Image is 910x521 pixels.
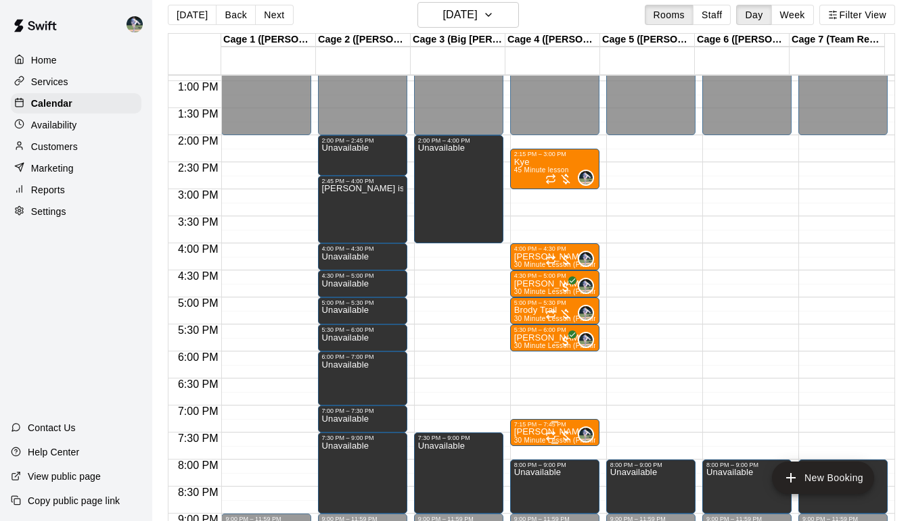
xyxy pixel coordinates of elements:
[771,5,814,25] button: Week
[510,243,599,270] div: 4:00 PM – 4:30 PM: Adrian Lemus
[790,34,884,47] div: Cage 7 (Team Rental)
[695,34,790,47] div: Cage 6 ([PERSON_NAME])
[31,53,57,67] p: Home
[11,201,141,222] a: Settings
[578,170,594,186] div: Chad Bell
[11,115,141,135] a: Availability
[318,351,407,405] div: 6:00 PM – 7:00 PM: Unavailable
[442,5,477,24] h6: [DATE]
[11,50,141,70] div: Home
[11,93,141,114] a: Calendar
[28,445,79,459] p: Help Center
[31,205,66,218] p: Settings
[505,34,600,47] div: Cage 4 ([PERSON_NAME])
[510,270,599,297] div: 4:30 PM – 5:00 PM: Drake George
[175,378,222,390] span: 6:30 PM
[175,351,222,363] span: 6:00 PM
[318,270,407,297] div: 4:30 PM – 5:00 PM: Unavailable
[418,435,499,441] div: 7:30 PM – 9:00 PM
[31,118,77,132] p: Availability
[514,288,604,295] span: 30 Minute Lesson (Pitching)
[514,166,569,174] span: 45 Minute lesson
[514,261,604,268] span: 30 Minute Lesson (Pitching)
[175,162,222,174] span: 2:30 PM
[514,245,595,252] div: 4:00 PM – 4:30 PM
[124,11,152,38] div: Chad Bell
[706,462,788,468] div: 8:00 PM – 9:00 PM
[514,151,595,157] div: 2:15 PM – 3:00 PM
[414,432,503,514] div: 7:30 PM – 9:00 PM: Unavailable
[545,174,556,184] span: Recurring event
[28,470,101,483] p: View public page
[31,75,68,89] p: Services
[316,34,411,47] div: Cage 2 ([PERSON_NAME])
[127,16,143,32] img: Chad Bell
[702,460,792,514] div: 8:00 PM – 9:00 PM: Unavailable
[514,299,595,306] div: 5:00 PM – 5:30 PM
[578,251,594,267] div: Chad Bell
[583,305,594,321] span: Chad Bell
[772,462,874,494] button: add
[514,326,595,333] div: 5:30 PM – 6:00 PM
[645,5,693,25] button: Rooms
[11,158,141,178] a: Marketing
[221,34,316,47] div: Cage 1 ([PERSON_NAME])
[11,180,141,200] a: Reports
[514,421,595,428] div: 7:15 PM – 7:45 PM
[510,297,599,324] div: 5:00 PM – 5:30 PM: Brody Trail
[28,421,76,435] p: Contact Us
[31,183,65,197] p: Reports
[318,297,407,324] div: 5:00 PM – 5:30 PM: Unavailable
[322,407,403,414] div: 7:00 PM – 7:30 PM
[583,170,594,186] span: Chad Bell
[318,405,407,432] div: 7:00 PM – 7:30 PM: Unavailable
[175,487,222,498] span: 8:30 PM
[514,272,595,279] div: 4:30 PM – 5:00 PM
[606,460,696,514] div: 8:00 PM – 9:00 PM: Unavailable
[322,137,403,144] div: 2:00 PM – 2:45 PM
[216,5,256,25] button: Back
[322,435,403,441] div: 7:30 PM – 9:00 PM
[11,137,141,157] a: Customers
[579,333,593,347] img: Chad Bell
[31,162,74,175] p: Marketing
[610,462,691,468] div: 8:00 PM – 9:00 PM
[322,245,403,252] div: 4:00 PM – 4:30 PM
[510,419,599,446] div: 7:15 PM – 7:45 PM: Brayden Worsham
[168,5,217,25] button: [DATE]
[693,5,731,25] button: Staff
[318,324,407,351] div: 5:30 PM – 6:00 PM: Unavailable
[579,252,593,266] img: Chad Bell
[318,135,407,176] div: 2:00 PM – 2:45 PM: Unavailable
[510,149,599,189] div: 2:15 PM – 3:00 PM: Kye
[28,494,120,507] p: Copy public page link
[514,315,604,322] span: 30 Minute Lesson (Pitching)
[579,306,593,320] img: Chad Bell
[175,216,222,228] span: 3:30 PM
[514,342,604,349] span: 30 Minute Lesson (Pitching)
[545,430,556,441] span: Recurring event
[578,332,594,348] div: Chad Bell
[175,405,222,417] span: 7:00 PM
[414,135,503,243] div: 2:00 PM – 4:00 PM: Unavailable
[583,332,594,348] span: Chad Bell
[578,426,594,443] div: Chad Bell
[175,108,222,120] span: 1:30 PM
[579,279,593,293] img: Chad Bell
[175,297,222,309] span: 5:00 PM
[318,432,407,514] div: 7:30 PM – 9:00 PM: Unavailable
[514,437,604,444] span: 30 Minute Lesson (Pitching)
[545,309,556,320] span: Recurring event
[31,140,78,153] p: Customers
[11,72,141,92] a: Services
[559,280,572,294] span: All customers have paid
[545,255,556,266] span: Recurring event
[736,5,771,25] button: Day
[322,353,403,360] div: 6:00 PM – 7:00 PM
[510,460,599,514] div: 8:00 PM – 9:00 PM: Unavailable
